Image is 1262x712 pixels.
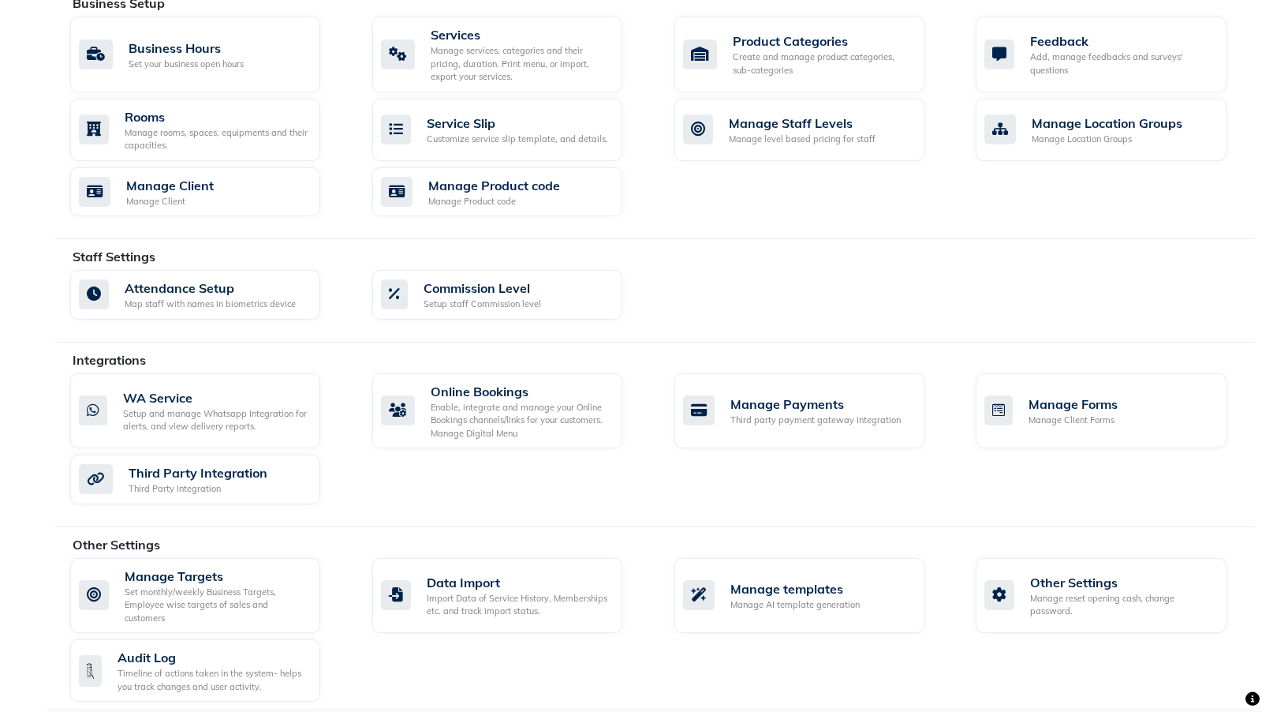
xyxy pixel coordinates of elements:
[427,114,608,133] div: Service Slip
[129,58,244,71] div: Set your business open hours
[674,558,953,634] a: Manage templatesManage AI template generation
[123,388,308,407] div: WA Service
[126,195,214,208] div: Manage Client
[428,195,560,208] div: Manage Product code
[1029,414,1118,427] div: Manage Client Forms
[674,373,953,449] a: Manage PaymentsThird party payment gateway integration
[730,414,901,427] div: Third party payment gateway integration
[118,648,308,667] div: Audit Log
[976,558,1254,634] a: Other SettingsManage reset opening cash, change password.
[1030,573,1213,592] div: Other Settings
[674,17,953,92] a: Product CategoriesCreate and manage product categories, sub-categories
[431,382,610,401] div: Online Bookings
[79,655,102,687] img: check-list.png
[1032,133,1182,146] div: Manage Location Groups
[70,558,349,634] a: Manage TargetsSet monthly/weekly Business Targets, Employee wise targets of sales and customers
[118,667,308,693] div: Timeline of actions taken in the system- helps you track changes and user activity.
[70,373,349,449] a: WA ServiceSetup and manage Whatsapp Integration for alerts, and view delivery reports.
[70,455,349,504] a: Third Party IntegrationThird Party Integration
[730,598,860,612] div: Manage AI template generation
[372,558,651,634] a: Data ImportImport Data of Service History, Memberships etc. and track import status.
[733,51,912,77] div: Create and manage product categories, sub-categories
[730,579,860,598] div: Manage templates
[125,126,308,152] div: Manage rooms, spaces, equipments and their capacities.
[125,279,296,298] div: Attendance Setup
[125,586,308,625] div: Set monthly/weekly Business Targets, Employee wise targets of sales and customers
[431,25,610,44] div: Services
[431,44,610,84] div: Manage services, categories and their pricing, duration. Print menu, or import, export your servi...
[424,279,541,298] div: Commission Level
[372,270,651,320] a: Commission LevelSetup staff Commission level
[372,373,651,449] a: Online BookingsEnable, integrate and manage your Online Bookings channels/links for your customer...
[125,107,308,126] div: Rooms
[70,270,349,320] a: Attendance SetupMap staff with names in biometrics device
[125,567,308,586] div: Manage Targets
[976,99,1254,161] a: Manage Location GroupsManage Location Groups
[424,298,541,311] div: Setup staff Commission level
[125,298,296,311] div: Map staff with names in biometrics device
[427,592,610,618] div: Import Data of Service History, Memberships etc. and track import status.
[129,463,267,482] div: Third Party Integration
[372,99,651,161] a: Service SlipCustomize service slip template, and details.
[1030,592,1213,618] div: Manage reset opening cash, change password.
[1030,51,1213,77] div: Add, manage feedbacks and surveys' questions
[129,482,267,496] div: Third Party Integration
[674,99,953,161] a: Manage Staff LevelsManage level based pricing for staff
[70,99,349,161] a: RoomsManage rooms, spaces, equipments and their capacities.
[70,639,349,702] a: Audit LogTimeline of actions taken in the system- helps you track changes and user activity.
[1029,395,1118,414] div: Manage Forms
[70,167,349,217] a: Manage ClientManage Client
[126,176,214,195] div: Manage Client
[129,39,244,58] div: Business Hours
[729,114,876,133] div: Manage Staff Levels
[1032,114,1182,133] div: Manage Location Groups
[431,401,610,440] div: Enable, integrate and manage your Online Bookings channels/links for your customers. Manage Digit...
[733,32,912,51] div: Product Categories
[427,133,608,146] div: Customize service slip template, and details.
[730,395,901,414] div: Manage Payments
[70,17,349,92] a: Business HoursSet your business open hours
[427,573,610,592] div: Data Import
[372,17,651,92] a: ServicesManage services, categories and their pricing, duration. Print menu, or import, export yo...
[123,407,308,433] div: Setup and manage Whatsapp Integration for alerts, and view delivery reports.
[976,373,1254,449] a: Manage FormsManage Client Forms
[976,17,1254,92] a: FeedbackAdd, manage feedbacks and surveys' questions
[729,133,876,146] div: Manage level based pricing for staff
[372,167,651,217] a: Manage Product codeManage Product code
[428,176,560,195] div: Manage Product code
[1030,32,1213,51] div: Feedback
